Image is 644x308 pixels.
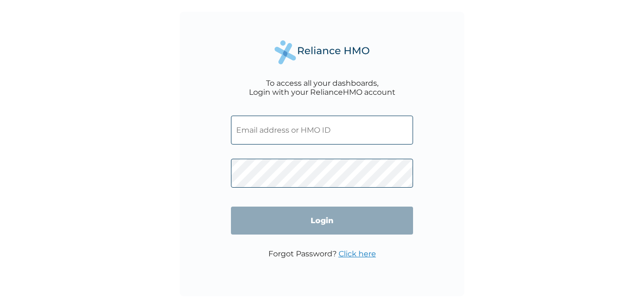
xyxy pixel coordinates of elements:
[231,207,413,235] input: Login
[231,116,413,145] input: Email address or HMO ID
[249,79,396,97] div: To access all your dashboards, Login with your RelianceHMO account
[275,40,369,64] img: Reliance Health's Logo
[268,249,376,258] p: Forgot Password?
[339,249,376,258] a: Click here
